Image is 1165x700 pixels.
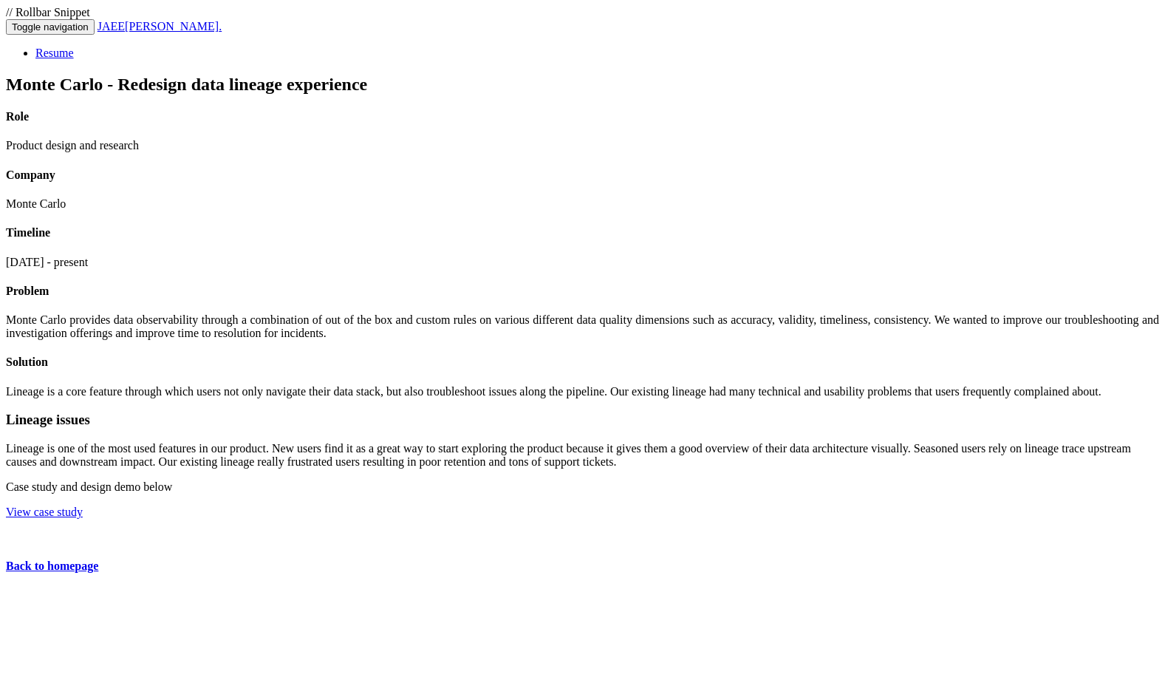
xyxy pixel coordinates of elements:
[6,139,1159,152] p: Product design and research
[6,226,1159,239] h4: Timeline
[12,21,89,33] span: Toggle navigation
[6,442,1159,469] p: Lineage is one of the most used features in our product. New users find it as a great way to star...
[125,20,219,33] span: [PERSON_NAME]
[6,560,98,572] a: Back to homepage
[6,110,1159,123] h4: Role
[98,20,222,33] a: JAEE[PERSON_NAME].
[6,285,1159,298] h4: Problem
[6,412,90,427] span: Lineage issues
[35,47,74,59] a: Resume
[6,19,95,35] button: Toggle navigation
[6,480,1159,494] p: Case study and design demo below
[6,385,1159,398] p: Lineage is a core feature through which users not only navigate their data stack, but also troubl...
[6,169,1159,182] h4: Company
[6,256,1159,269] p: [DATE] - present
[6,75,1159,95] h2: Monte Carlo - Redesign data lineage experience
[6,506,83,518] a: View case study
[6,356,1159,369] h4: Solution
[6,197,1159,211] p: Monte Carlo
[6,313,1159,340] p: Monte Carlo provides data observability through a combination of out of the box and custom rules ...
